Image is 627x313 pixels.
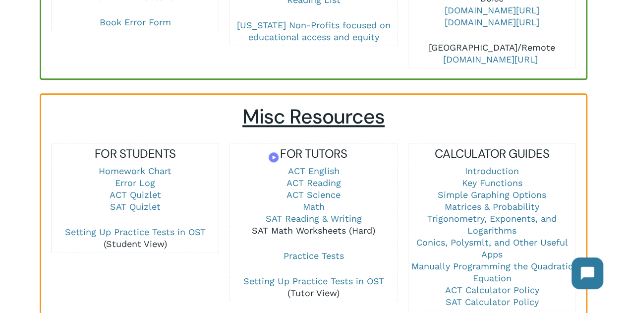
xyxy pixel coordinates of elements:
a: ACT Science [286,189,341,200]
p: [GEOGRAPHIC_DATA]/Remote [408,42,575,65]
h5: FOR STUDENTS [52,146,218,162]
a: Setting Up Practice Tests in OST [65,227,206,237]
a: Trigonometry, Exponents, and Logarithms [427,213,557,236]
h5: CALCULATOR GUIDES [408,146,575,162]
a: ACT English [288,166,340,176]
a: [DOMAIN_NAME][URL] [445,17,539,27]
a: Book Error Form [100,17,171,27]
a: Matrices & Probability [445,201,539,212]
span: Misc Resources [242,104,385,130]
a: SAT Quizlet [110,201,161,212]
iframe: Chatbot [562,248,613,299]
a: Math [303,201,325,212]
a: Practice Tests [284,250,344,261]
a: SAT Calculator Policy [445,297,538,307]
a: ACT Reading [286,178,341,188]
a: Homework Chart [99,166,171,176]
h5: FOR TUTORS [230,146,397,162]
a: ACT Quizlet [110,189,161,200]
p: (Student View) [52,226,218,250]
a: Setting Up Practice Tests in OST [243,276,384,286]
a: Key Functions [461,178,522,188]
a: Manually Programming the Quadratic Equation [411,261,572,283]
a: [US_STATE] Non-Profits focused on educational access and equity [237,20,391,42]
a: [DOMAIN_NAME][URL] [445,5,539,15]
a: SAT Math Worksheets (Hard) [252,225,375,236]
a: ACT Calculator Policy [445,285,539,295]
a: Conics, Polysmlt, and Other Useful Apps [416,237,568,259]
a: Error Log [115,178,155,188]
a: SAT Reading & Writing [266,213,362,224]
a: [DOMAIN_NAME][URL] [443,54,538,64]
a: Simple Graphing Options [438,189,546,200]
p: (Tutor View) [230,275,397,299]
a: Introduction [465,166,519,176]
